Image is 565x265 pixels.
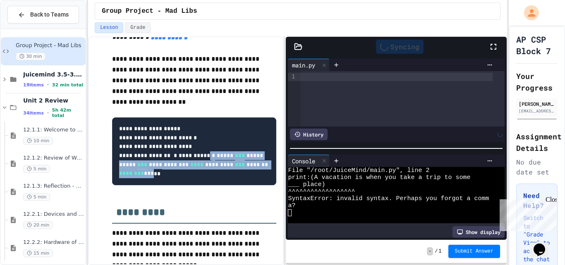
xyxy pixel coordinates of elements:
[288,202,295,209] span: a?
[288,157,319,165] div: Console
[448,245,500,258] button: Submit Answer
[23,71,84,78] span: Juicemind 3.5-3.7 Exercises
[288,181,325,188] span: ___ place)
[288,188,355,195] span: ^^^^^^^^^^^^^^^^^^
[427,247,433,255] span: -
[23,97,84,104] span: Unit 2 Review
[455,248,494,255] span: Submit Answer
[125,22,151,33] button: Grade
[515,3,541,22] div: My Account
[288,167,429,174] span: File "/root/JuiceMind/main.py", line 2
[435,248,438,255] span: /
[452,226,505,238] div: Show display
[288,174,470,181] span: print:(A vacation is when you take a trip to some
[23,239,84,246] span: 12.2.2: Hardware of the Internet
[23,137,53,145] span: 10 min
[23,155,84,162] span: 12.1.2: Review of Welcome to the Internet
[47,110,49,116] span: •
[23,211,84,218] span: 12.2.1: Devices and Networks
[23,165,50,173] span: 5 min
[288,61,319,69] div: main.py
[288,155,330,167] div: Console
[530,232,557,257] iframe: chat widget
[16,42,84,49] span: Group Project - Mad Libs
[519,100,555,107] div: [PERSON_NAME]
[288,73,296,81] div: 1
[376,40,424,54] div: Syncing
[496,196,557,231] iframe: chat widget
[47,81,49,88] span: •
[23,110,44,116] span: 34 items
[7,6,79,24] button: Back to Teams
[16,53,45,60] span: 30 min
[52,107,84,118] span: 5h 42m total
[52,82,83,88] span: 32 min total
[23,127,84,134] span: 12.1.1: Welcome to the Internet
[102,6,197,16] span: Group Project - Mad Libs
[516,33,558,57] h1: AP CSP Block 7
[3,3,57,53] div: Chat with us now!Close
[95,22,123,33] button: Lesson
[516,131,558,154] h2: Assignment Details
[30,10,69,19] span: Back to Teams
[516,70,558,93] h2: Your Progress
[23,183,84,190] span: 12.1.3: Reflection - The Internet and You
[523,191,551,210] h3: Need Help?
[519,108,555,114] div: [EMAIL_ADDRESS][DOMAIN_NAME]
[290,129,328,140] div: History
[23,221,53,229] span: 20 min
[23,193,50,201] span: 5 min
[288,59,330,71] div: main.py
[23,82,44,88] span: 19 items
[288,195,489,202] span: SyntaxError: invalid syntax. Perhaps you forgot a comm
[23,249,53,257] span: 15 min
[516,157,558,177] div: No due date set
[438,248,441,255] span: 1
